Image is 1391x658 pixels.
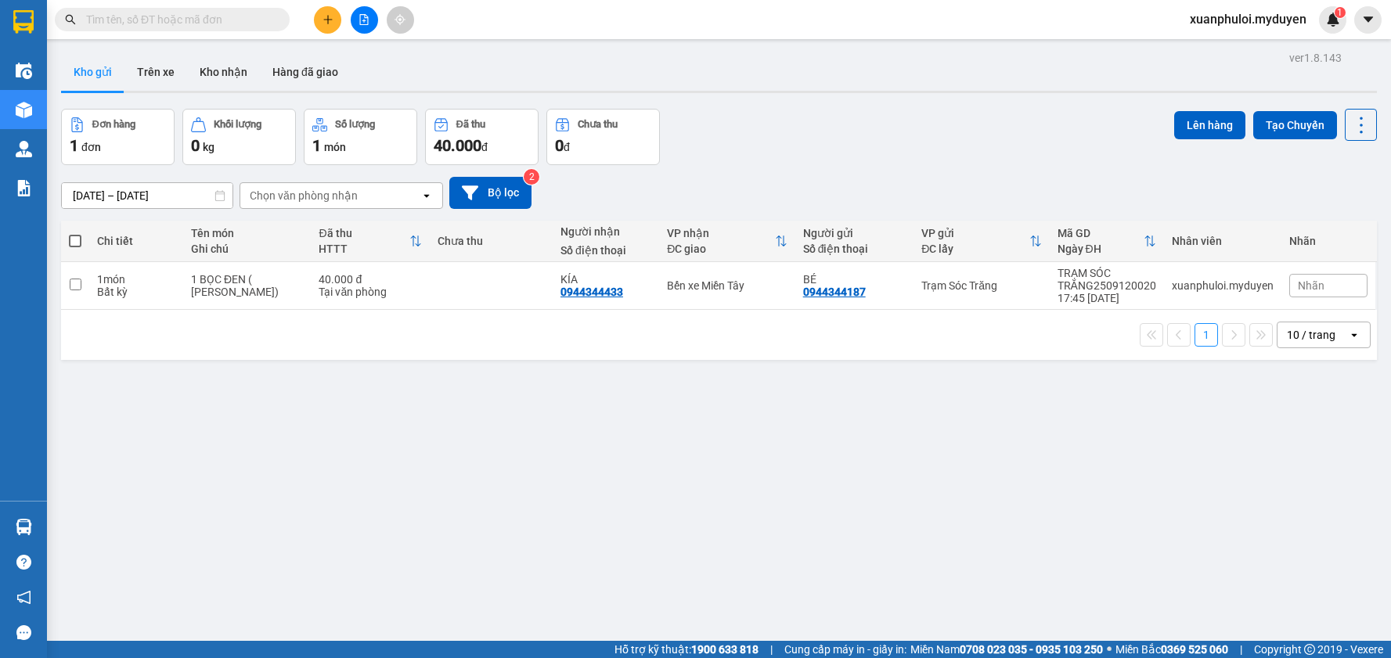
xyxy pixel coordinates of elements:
[92,119,135,130] div: Đơn hàng
[614,641,759,658] span: Hỗ trợ kỹ thuật:
[16,555,31,570] span: question-circle
[214,119,261,130] div: Khối lượng
[803,286,866,298] div: 0944344187
[1172,235,1274,247] div: Nhân viên
[86,11,271,28] input: Tìm tên, số ĐT hoặc mã đơn
[1253,111,1337,139] button: Tạo Chuyến
[319,286,422,298] div: Tại văn phòng
[667,279,787,292] div: Bến xe Miền Tây
[191,227,304,239] div: Tên món
[960,643,1103,656] strong: 0708 023 035 - 0935 103 250
[1326,13,1340,27] img: icon-new-feature
[97,286,175,298] div: Bất kỳ
[61,53,124,91] button: Kho gửi
[311,221,430,262] th: Toggle SortBy
[250,188,358,203] div: Chọn văn phòng nhận
[803,273,906,286] div: BÉ
[1354,6,1382,34] button: caret-down
[1337,7,1342,18] span: 1
[555,136,564,155] span: 0
[1348,329,1360,341] svg: open
[359,14,369,25] span: file-add
[62,183,232,208] input: Select a date range.
[1058,227,1144,239] div: Mã GD
[319,243,409,255] div: HTTT
[16,102,32,118] img: warehouse-icon
[387,6,414,34] button: aim
[1172,279,1274,292] div: xuanphuloi.myduyen
[578,119,618,130] div: Chưa thu
[456,119,485,130] div: Đã thu
[81,141,101,153] span: đơn
[1287,327,1335,343] div: 10 / trang
[564,141,570,153] span: đ
[319,227,409,239] div: Đã thu
[314,6,341,34] button: plus
[770,641,773,658] span: |
[659,221,795,262] th: Toggle SortBy
[203,141,214,153] span: kg
[335,119,375,130] div: Số lượng
[16,590,31,605] span: notification
[16,141,32,157] img: warehouse-icon
[425,109,539,165] button: Đã thu40.000đ
[438,235,545,247] div: Chưa thu
[13,10,34,34] img: logo-vxr
[667,243,774,255] div: ĐC giao
[803,227,906,239] div: Người gửi
[434,136,481,155] span: 40.000
[560,244,651,257] div: Số điện thoại
[1361,13,1375,27] span: caret-down
[65,14,76,25] span: search
[395,14,405,25] span: aim
[1115,641,1228,658] span: Miền Bắc
[1304,644,1315,655] span: copyright
[560,273,651,286] div: KÍA
[97,273,175,286] div: 1 món
[481,141,488,153] span: đ
[191,136,200,155] span: 0
[16,519,32,535] img: warehouse-icon
[524,169,539,185] sup: 2
[910,641,1103,658] span: Miền Nam
[260,53,351,91] button: Hàng đã giao
[304,109,417,165] button: Số lượng1món
[1177,9,1319,29] span: xuanphuloi.myduyen
[667,227,774,239] div: VP nhận
[1161,643,1228,656] strong: 0369 525 060
[560,286,623,298] div: 0944344433
[1058,292,1156,304] div: 17:45 [DATE]
[1289,235,1368,247] div: Nhãn
[921,279,1041,292] div: Trạm Sóc Trăng
[182,109,296,165] button: Khối lượng0kg
[420,189,433,202] svg: open
[187,53,260,91] button: Kho nhận
[97,235,175,247] div: Chi tiết
[803,243,906,255] div: Số điện thoại
[1289,49,1342,67] div: ver 1.8.143
[351,6,378,34] button: file-add
[546,109,660,165] button: Chưa thu0đ
[1107,646,1112,653] span: ⚪️
[61,109,175,165] button: Đơn hàng1đơn
[324,141,346,153] span: món
[124,53,187,91] button: Trên xe
[312,136,321,155] span: 1
[191,243,304,255] div: Ghi chú
[449,177,532,209] button: Bộ lọc
[691,643,759,656] strong: 1900 633 818
[1058,243,1144,255] div: Ngày ĐH
[921,227,1029,239] div: VP gửi
[70,136,78,155] span: 1
[914,221,1049,262] th: Toggle SortBy
[323,14,333,25] span: plus
[319,273,422,286] div: 40.000 đ
[1058,267,1156,292] div: TRẠM SÓC TRĂNG2509120020
[16,63,32,79] img: warehouse-icon
[1298,279,1324,292] span: Nhãn
[784,641,906,658] span: Cung cấp máy in - giấy in:
[16,625,31,640] span: message
[191,273,304,298] div: 1 BỌC ĐEN ( K BAO HƯ)
[1195,323,1218,347] button: 1
[560,225,651,238] div: Người nhận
